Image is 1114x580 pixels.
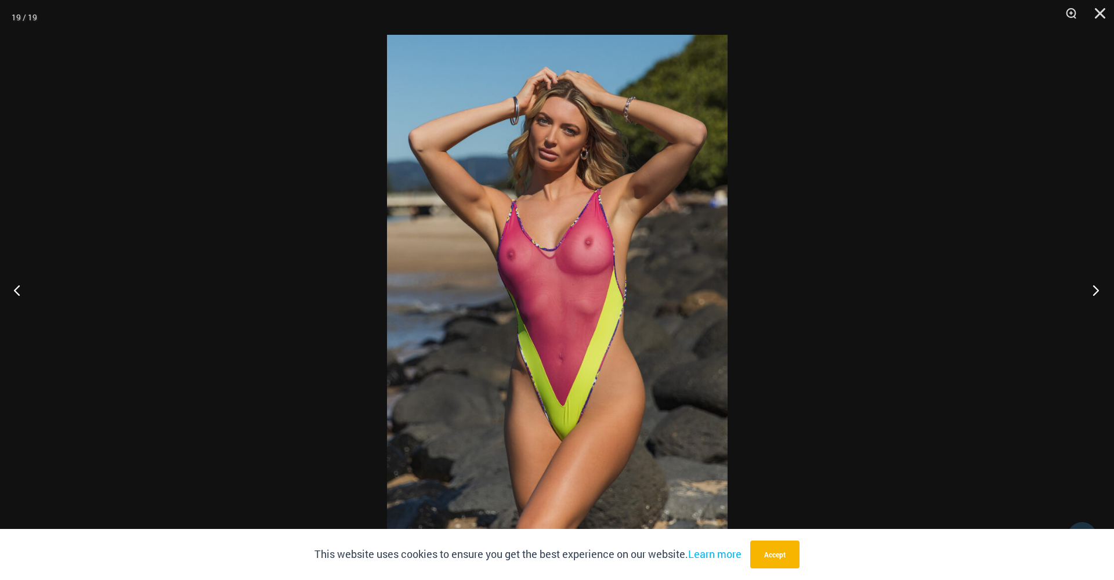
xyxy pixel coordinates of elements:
a: Learn more [688,547,742,561]
img: Coastal Bliss Leopard Sunset 827 One Piece Monokini 03 [387,35,728,545]
div: 19 / 19 [12,9,37,26]
button: Next [1070,261,1114,319]
button: Accept [750,541,800,568]
p: This website uses cookies to ensure you get the best experience on our website. [314,546,742,563]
